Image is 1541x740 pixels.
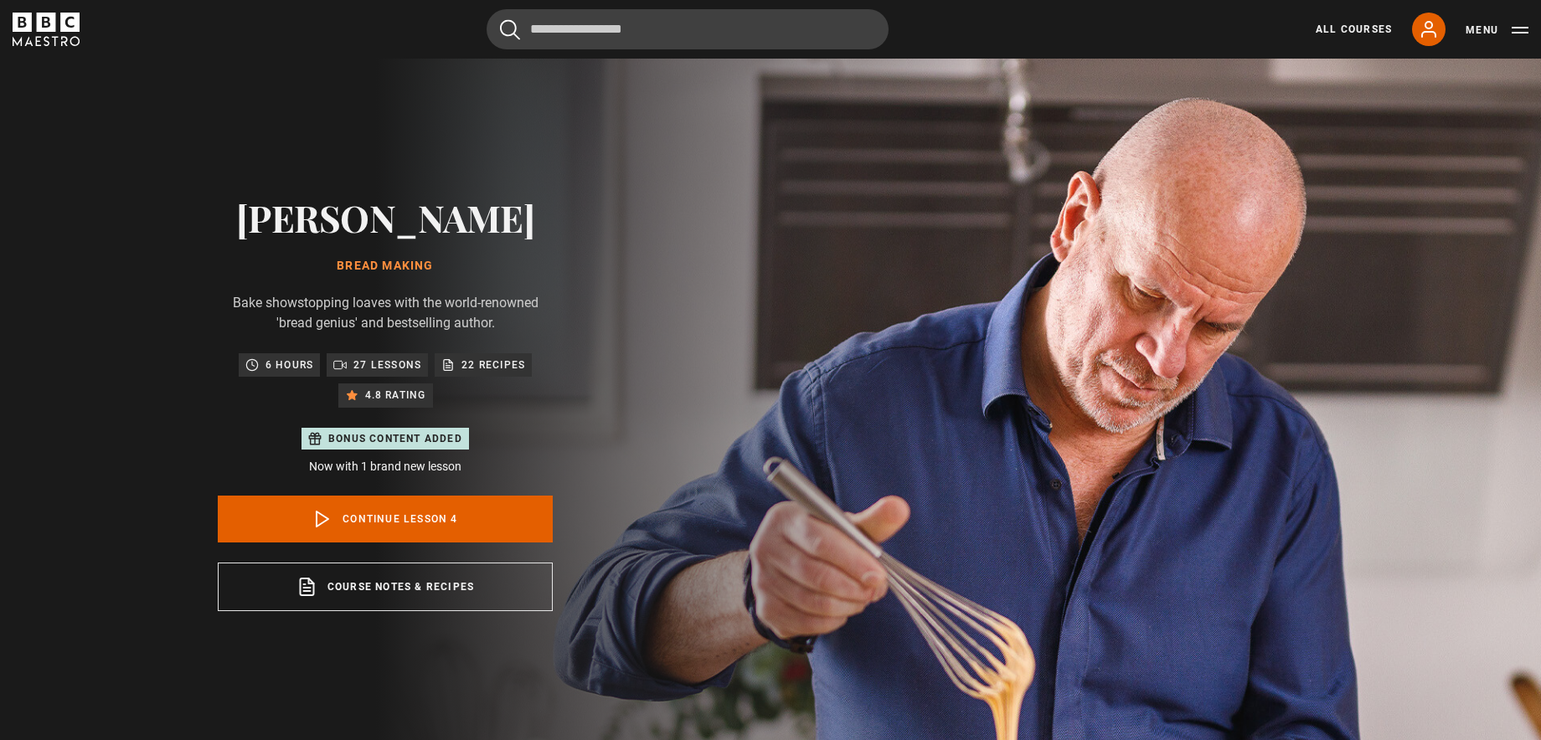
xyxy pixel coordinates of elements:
svg: BBC Maestro [13,13,80,46]
p: 4.8 rating [365,387,426,403]
a: All Courses [1316,22,1392,37]
p: 6 hours [265,357,313,373]
a: Course notes & recipes [218,563,553,611]
h2: [PERSON_NAME] [218,196,553,239]
p: 22 recipes [461,357,525,373]
p: 27 lessons [353,357,421,373]
a: Continue lesson 4 [218,496,553,542]
input: Search [487,9,889,49]
button: Submit the search query [500,19,520,40]
p: Now with 1 brand new lesson [218,458,553,475]
h1: Bread Making [218,260,553,273]
button: Toggle navigation [1466,22,1528,39]
p: Bake showstopping loaves with the world-renowned 'bread genius' and bestselling author. [218,293,553,333]
p: Bonus content added [328,431,462,446]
